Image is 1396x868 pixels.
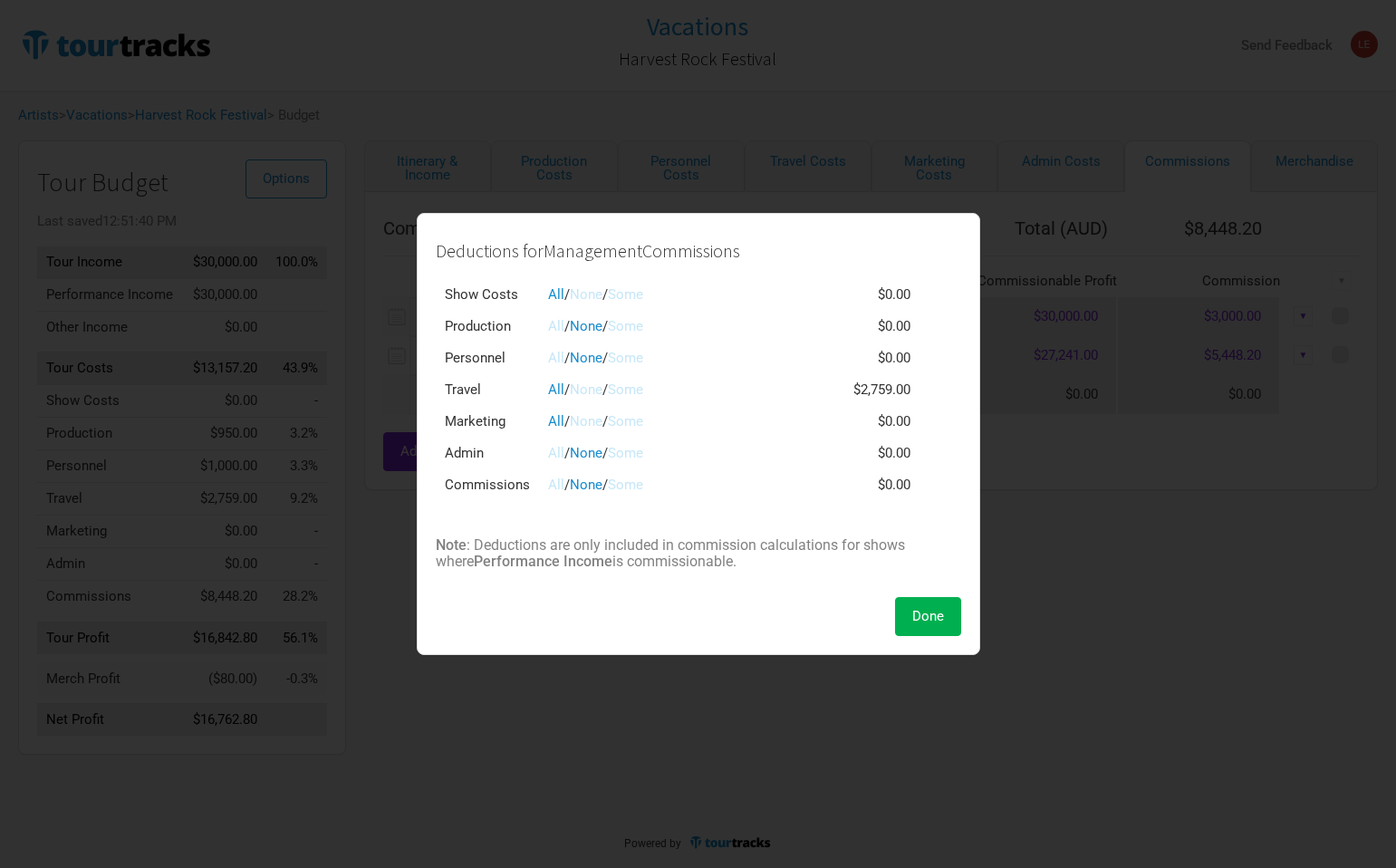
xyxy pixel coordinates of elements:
td: $0.00 [811,342,919,374]
span: / [564,477,570,493]
td: $0.00 [811,279,919,311]
strong: Note [436,536,467,554]
a: None [570,477,602,493]
a: None [570,413,602,429]
h2: Deductions for Management Commissions [436,241,961,261]
span: / [602,286,608,303]
span: / [564,286,570,303]
td: $0.00 [811,438,919,469]
span: / [602,381,608,398]
td: Travel [436,374,539,406]
span: / [602,477,608,493]
a: None [570,318,602,334]
span: / [602,350,608,366]
td: Personnel [436,342,539,374]
span: / [602,413,608,429]
td: Show Costs [436,279,539,311]
button: Done [895,597,961,636]
a: None [570,286,602,303]
a: All [548,381,564,398]
span: / [564,381,570,398]
span: / [602,445,608,461]
a: None [570,381,602,398]
a: All [548,318,564,334]
td: Commissions [436,469,539,501]
a: Some [608,318,643,334]
span: : Deductions are only included in commission calculations for shows where is commissionable. [436,536,905,570]
span: / [602,318,608,334]
td: $2,759.00 [811,374,919,406]
span: / [564,318,570,334]
a: Some [608,477,643,493]
td: Production [436,311,539,342]
a: Some [608,381,643,398]
span: Done [912,608,944,624]
a: All [548,445,564,461]
td: Marketing [436,406,539,438]
a: All [548,350,564,366]
a: Some [608,350,643,366]
span: / [564,413,570,429]
a: None [570,350,602,366]
a: All [548,286,564,303]
td: $0.00 [811,311,919,342]
span: / [564,445,570,461]
a: Some [608,445,643,461]
td: $0.00 [811,406,919,438]
td: $0.00 [811,469,919,501]
a: Some [608,413,643,429]
span: / [564,350,570,366]
strong: Performance Income [474,553,612,570]
a: All [548,477,564,493]
td: Admin [436,438,539,469]
a: Some [608,286,643,303]
a: None [570,445,602,461]
a: All [548,413,564,429]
